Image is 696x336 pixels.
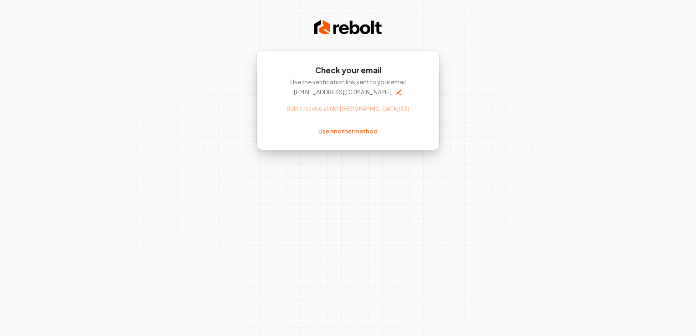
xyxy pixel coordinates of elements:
[275,78,421,86] p: Use the verification link sent to your email
[314,18,382,36] img: Rebolt Logo
[318,127,378,135] a: Use another method
[294,88,392,96] p: [EMAIL_ADDRESS][DOMAIN_NAME]
[275,65,421,76] h1: Check your email
[395,88,403,96] button: Edit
